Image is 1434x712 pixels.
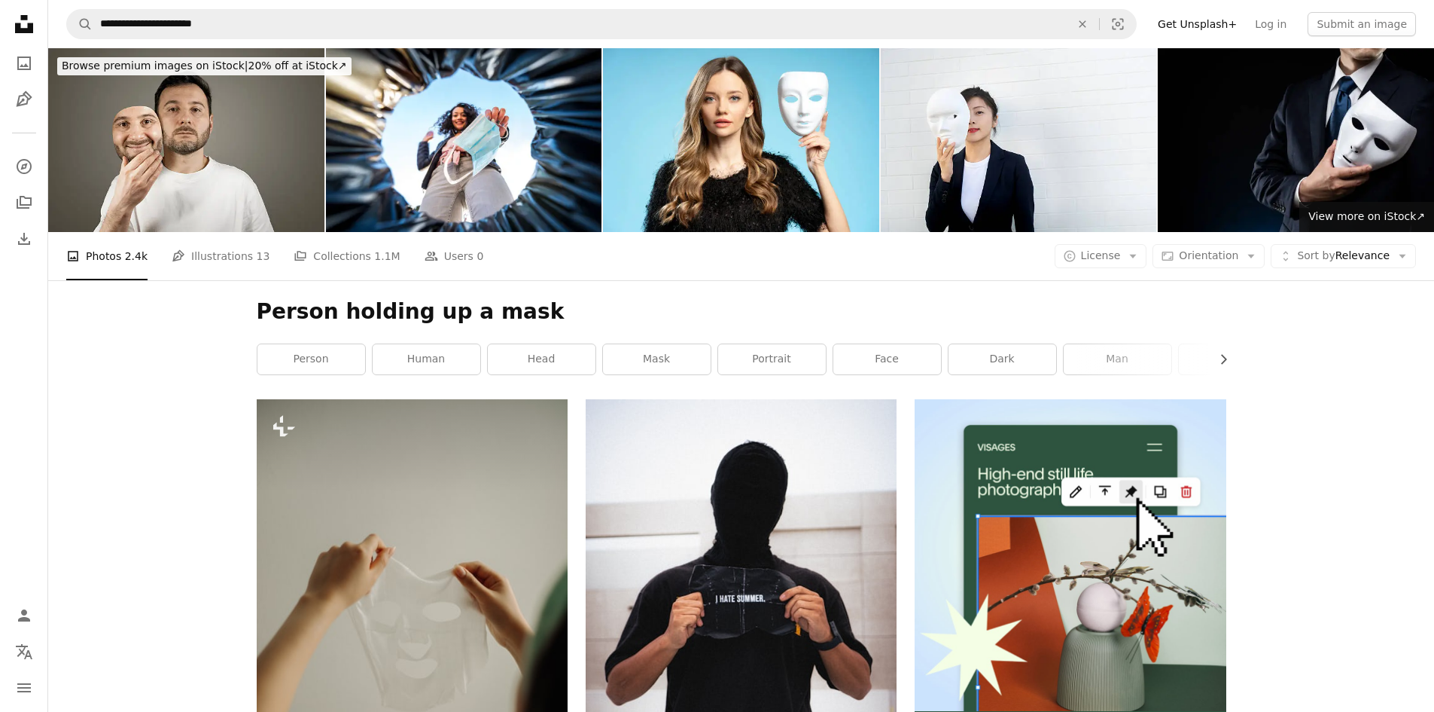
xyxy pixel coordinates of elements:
[1297,249,1390,264] span: Relevance
[1179,249,1238,261] span: Orientation
[294,232,400,280] a: Collections 1.1M
[62,60,248,72] span: Browse premium images on iStock |
[833,344,941,374] a: face
[1066,10,1099,38] button: Clear
[257,298,1226,325] h1: Person holding up a mask
[172,232,269,280] a: Illustrations 13
[881,48,1157,232] img: Women take off her mask
[9,84,39,115] a: Illustrations
[1179,344,1286,374] a: adult
[9,600,39,631] a: Log in / Sign up
[9,637,39,667] button: Language
[1158,48,1434,232] img: Man in suit and mask
[257,626,568,640] a: Holding a sheet mask for skincare.
[9,188,39,218] a: Collections
[9,673,39,703] button: Menu
[1308,12,1416,36] button: Submit an image
[425,232,484,280] a: Users 0
[488,344,595,374] a: head
[1210,344,1226,374] button: scroll list to the right
[1308,210,1425,222] span: View more on iStock ↗
[48,48,361,84] a: Browse premium images on iStock|20% off at iStock↗
[1064,344,1171,374] a: man
[48,48,324,232] img: The man hides his emotions.
[257,344,365,374] a: person
[1297,249,1335,261] span: Sort by
[1081,249,1121,261] span: License
[603,344,711,374] a: mask
[603,48,879,232] img: Young woman holding white mask revealing her true emotions on blue background
[326,48,602,232] img: Woman throwing used protective surgical mask into the garbage bin from inside
[9,151,39,182] a: Explore
[1152,244,1265,268] button: Orientation
[1100,10,1136,38] button: Visual search
[62,60,347,72] span: 20% off at iStock ↗
[9,224,39,254] a: Download History
[476,248,483,264] span: 0
[1271,244,1416,268] button: Sort byRelevance
[257,248,270,264] span: 13
[1149,12,1246,36] a: Get Unsplash+
[374,248,400,264] span: 1.1M
[66,9,1137,39] form: Find visuals sitewide
[1299,202,1434,232] a: View more on iStock↗
[1055,244,1147,268] button: License
[948,344,1056,374] a: dark
[9,48,39,78] a: Photos
[586,626,897,640] a: a man in a black hoodie is holding a sign that says i hate summer
[718,344,826,374] a: portrait
[373,344,480,374] a: human
[1246,12,1295,36] a: Log in
[67,10,93,38] button: Search Unsplash
[915,399,1225,710] img: file-1723602894256-972c108553a7image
